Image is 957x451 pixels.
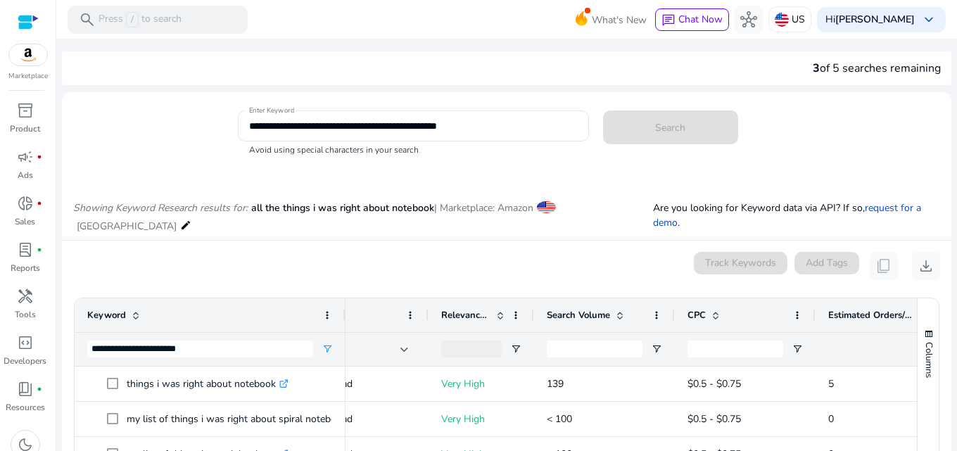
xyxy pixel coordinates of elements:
mat-icon: edit [180,217,191,234]
button: Open Filter Menu [651,343,662,355]
span: Keyword [87,309,126,322]
button: download [912,252,940,280]
span: CPC [687,309,706,322]
span: < 100 [547,412,572,426]
span: Relevance Score [441,309,490,322]
span: [GEOGRAPHIC_DATA] [77,220,177,233]
span: Columns [923,342,935,378]
p: Very High [441,405,521,433]
span: fiber_manual_record [37,247,42,253]
p: Tools [15,308,36,321]
p: Are you looking for Keyword data via API? If so, . [653,201,940,230]
button: Open Filter Menu [792,343,803,355]
span: keyboard_arrow_down [920,11,937,28]
span: lab_profile [17,241,34,258]
span: book_4 [17,381,34,398]
i: Showing Keyword Research results for: [73,201,248,215]
span: $0.5 - $0.75 [687,412,741,426]
p: Sales [15,215,35,228]
p: Product [10,122,40,135]
span: fiber_manual_record [37,154,42,160]
span: Estimated Orders/Month [828,309,913,322]
span: code_blocks [17,334,34,351]
img: amazon.svg [9,44,47,65]
span: fiber_manual_record [37,386,42,392]
span: fiber_manual_record [37,201,42,206]
span: handyman [17,288,34,305]
span: $0.5 - $0.75 [687,377,741,390]
p: my list of things i was right about spiral notebook [127,405,360,433]
p: Extended Broad [283,369,416,398]
span: Search Volume [547,309,610,322]
button: chatChat Now [655,8,729,31]
button: Open Filter Menu [510,343,521,355]
span: What's New [592,8,647,32]
span: / [126,12,139,27]
mat-label: Enter Keyword [249,106,294,115]
p: Marketplace [8,71,48,82]
span: 139 [547,377,564,390]
span: search [79,11,96,28]
p: things i was right about notebook [127,369,289,398]
p: Reports [11,262,40,274]
span: all the things i was right about notebook [251,201,434,215]
p: Developers [4,355,46,367]
span: donut_small [17,195,34,212]
span: | Marketplace: Amazon [434,201,533,215]
button: hub [735,6,763,34]
span: chat [661,13,676,27]
p: US [792,7,805,32]
span: download [918,258,934,274]
span: Chat Now [678,13,723,26]
input: Keyword Filter Input [87,341,313,357]
input: Search Volume Filter Input [547,341,642,357]
p: Press to search [99,12,182,27]
input: CPC Filter Input [687,341,783,357]
p: Resources [6,401,45,414]
button: Open Filter Menu [322,343,333,355]
span: hub [740,11,757,28]
span: 0 [828,412,834,426]
b: [PERSON_NAME] [835,13,915,26]
div: of 5 searches remaining [813,60,941,77]
p: Extended Broad [283,405,416,433]
span: 3 [813,61,820,76]
span: campaign [17,148,34,165]
p: Hi [825,15,915,25]
span: inventory_2 [17,102,34,119]
p: Very High [441,369,521,398]
img: us.svg [775,13,789,27]
span: 5 [828,377,834,390]
p: Ads [18,169,33,182]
